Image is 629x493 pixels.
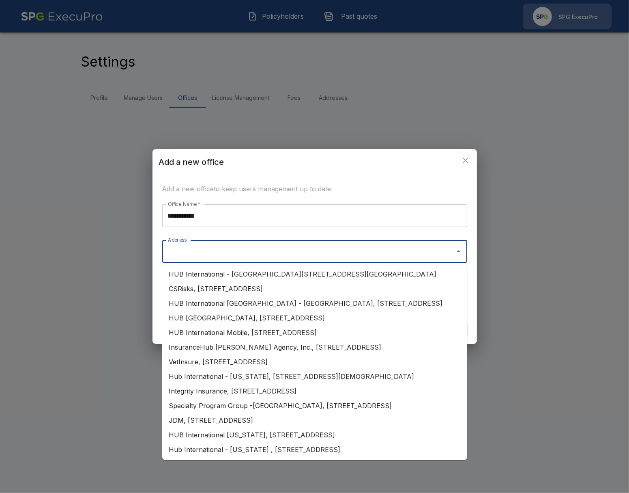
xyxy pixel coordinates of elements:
[162,267,467,281] li: HUB International - [GEOGRAPHIC_DATA][STREET_ADDRESS][GEOGRAPHIC_DATA]
[152,149,477,175] h2: Add a new office
[162,183,467,195] h6: Add a new office to keep users management up to date.
[162,428,467,442] li: HUB International [US_STATE], [STREET_ADDRESS]
[457,152,474,169] button: close
[453,246,464,257] button: Close
[162,413,467,428] li: JDM, [STREET_ADDRESS]
[162,398,467,413] li: Specialty Program Group -[GEOGRAPHIC_DATA], [STREET_ADDRESS]
[162,340,467,355] li: InsuranceHub [PERSON_NAME] Agency, Inc., [STREET_ADDRESS]
[162,384,467,398] li: Integrity Insurance, [STREET_ADDRESS]
[162,325,467,340] li: HUB International Mobile, [STREET_ADDRESS]
[168,201,200,208] label: Office Name
[162,281,467,296] li: CSRisks, [STREET_ADDRESS]
[168,236,187,243] label: Address
[162,355,467,369] li: VetInsure, [STREET_ADDRESS]
[162,369,467,384] li: Hub International - [US_STATE], [STREET_ADDRESS][DEMOGRAPHIC_DATA]
[162,442,467,457] li: Hub International - [US_STATE] , [STREET_ADDRESS]
[162,296,467,311] li: HUB International [GEOGRAPHIC_DATA] - [GEOGRAPHIC_DATA], [STREET_ADDRESS]
[162,311,467,325] li: HUB [GEOGRAPHIC_DATA], [STREET_ADDRESS]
